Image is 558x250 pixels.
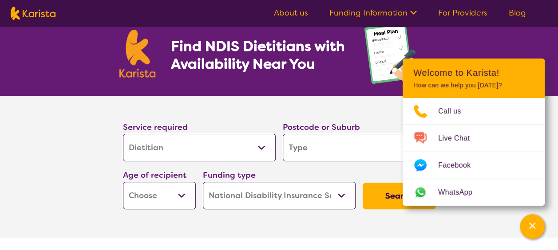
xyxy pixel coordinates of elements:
img: dietitian [361,18,439,96]
ul: Choose channel [403,98,545,206]
label: Service required [123,122,188,133]
a: Blog [509,8,526,18]
a: About us [274,8,308,18]
label: Funding type [203,170,256,180]
p: How can we help you [DATE]? [413,82,534,89]
button: Search [363,183,435,209]
img: Karista logo [11,7,55,20]
span: Call us [438,105,472,118]
h1: Find NDIS Dietitians with Availability Near You [170,37,346,73]
div: Channel Menu [403,59,545,206]
label: Postcode or Suburb [283,122,360,133]
button: Channel Menu [520,214,545,239]
a: For Providers [438,8,487,18]
label: Age of recipient [123,170,186,180]
img: Karista logo [119,30,156,78]
span: Live Chat [438,132,480,145]
span: Facebook [438,159,481,172]
span: WhatsApp [438,186,483,199]
a: Funding Information [329,8,417,18]
a: Web link opens in a new tab. [403,179,545,206]
input: Type [283,134,435,161]
h2: Welcome to Karista! [413,67,534,78]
